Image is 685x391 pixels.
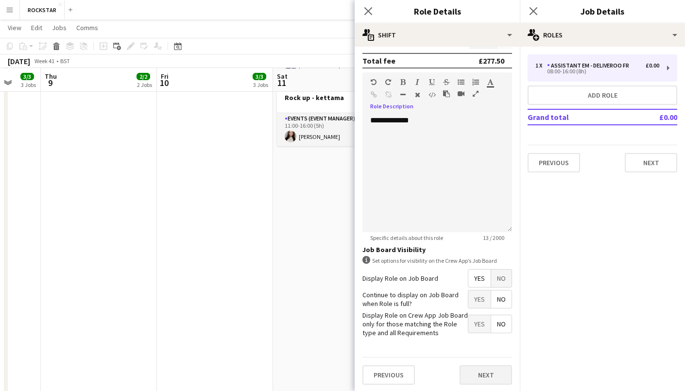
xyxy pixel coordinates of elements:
[32,57,56,65] span: Week 41
[547,62,633,69] div: Assistant EM - Deliveroo FR
[528,85,677,105] button: Add role
[479,56,504,66] div: £277.50
[31,23,42,32] span: Edit
[253,73,266,80] span: 3/3
[370,78,377,86] button: Undo
[253,81,268,88] div: 3 Jobs
[362,234,451,241] span: Specific details about this role
[159,77,169,88] span: 10
[355,23,520,47] div: Shift
[468,270,491,287] span: Yes
[277,79,386,146] app-job-card: 11:00-16:00 (5h)1/1Rock up - kettama1 RoleEvents (Event Manager)1/111:00-16:00 (5h)[PERSON_NAME]
[414,91,421,99] button: Clear Formatting
[20,0,65,19] button: ROCKSTAR
[76,23,98,32] span: Comms
[443,90,450,98] button: Paste as plain text
[428,78,435,86] button: Underline
[4,21,25,34] a: View
[528,109,631,125] td: Grand total
[20,73,34,80] span: 3/3
[491,315,512,333] span: No
[458,78,464,86] button: Unordered List
[646,62,659,69] div: £0.00
[472,90,479,98] button: Fullscreen
[43,77,57,88] span: 9
[362,290,468,308] label: Continue to display on Job Board when Role is full?
[8,23,21,32] span: View
[362,311,468,338] label: Display Role on Crew App Job Board only for those matching the Role type and all Requirements
[277,72,288,81] span: Sat
[21,81,36,88] div: 3 Jobs
[27,21,46,34] a: Edit
[277,93,386,102] h3: Rock up - kettama
[491,270,512,287] span: No
[520,23,685,47] div: Roles
[414,78,421,86] button: Italic
[355,5,520,17] h3: Role Details
[631,109,677,125] td: £0.00
[137,73,150,80] span: 2/2
[443,78,450,86] button: Strikethrough
[520,5,685,17] h3: Job Details
[399,78,406,86] button: Bold
[275,77,288,88] span: 11
[399,91,406,99] button: Horizontal Line
[458,90,464,98] button: Insert video
[52,23,67,32] span: Jobs
[362,245,512,254] h3: Job Board Visibility
[72,21,102,34] a: Comms
[535,69,659,74] div: 08:00-16:00 (8h)
[385,78,392,86] button: Redo
[277,113,386,146] app-card-role: Events (Event Manager)1/111:00-16:00 (5h)[PERSON_NAME]
[362,256,512,265] div: Set options for visibility on the Crew App’s Job Board
[472,78,479,86] button: Ordered List
[460,365,512,385] button: Next
[625,153,677,172] button: Next
[362,56,395,66] div: Total fee
[48,21,70,34] a: Jobs
[60,57,70,65] div: BST
[528,153,580,172] button: Previous
[362,365,415,385] button: Previous
[137,81,152,88] div: 2 Jobs
[475,234,512,241] span: 13 / 2000
[468,315,491,333] span: Yes
[535,62,547,69] div: 1 x
[161,72,169,81] span: Fri
[8,56,30,66] div: [DATE]
[45,72,57,81] span: Thu
[428,91,435,99] button: HTML Code
[362,274,438,283] label: Display Role on Job Board
[491,290,512,308] span: No
[468,290,491,308] span: Yes
[487,78,494,86] button: Text Color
